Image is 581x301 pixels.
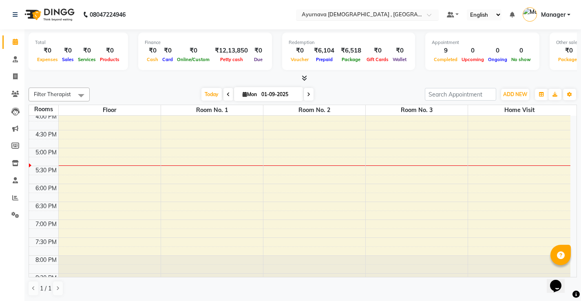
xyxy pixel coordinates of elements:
span: Floor [59,105,161,115]
div: ₹0 [391,46,409,55]
span: Completed [432,57,459,62]
div: 6:00 PM [34,184,58,193]
span: Home Visit [468,105,570,115]
span: Room No. 2 [263,105,365,115]
span: Ongoing [486,57,509,62]
div: 8:30 PM [34,274,58,282]
div: ₹0 [251,46,265,55]
span: Mon [241,91,259,97]
div: ₹12,13,850 [212,46,251,55]
div: 6:30 PM [34,202,58,211]
div: ₹0 [175,46,212,55]
span: Card [160,57,175,62]
div: ₹0 [35,46,60,55]
div: ₹0 [76,46,98,55]
span: Package [340,57,362,62]
div: 5:30 PM [34,166,58,175]
div: 4:30 PM [34,130,58,139]
span: No show [509,57,533,62]
span: Room No. 3 [366,105,468,115]
span: Online/Custom [175,57,212,62]
div: Appointment [432,39,533,46]
div: 8:00 PM [34,256,58,264]
div: 4:00 PM [34,112,58,121]
div: 5:00 PM [34,148,58,157]
div: ₹0 [289,46,311,55]
span: Wallet [391,57,409,62]
span: Gift Cards [365,57,391,62]
span: Due [252,57,265,62]
span: Services [76,57,98,62]
div: ₹6,518 [338,46,365,55]
span: 1 / 1 [40,284,51,293]
div: 9 [432,46,459,55]
span: Upcoming [459,57,486,62]
span: Products [98,57,122,62]
span: Voucher [289,57,311,62]
input: Search Appointment [425,88,496,101]
div: ₹0 [60,46,76,55]
span: Expenses [35,57,60,62]
button: ADD NEW [501,89,529,100]
span: Filter Therapist [34,91,71,97]
span: Sales [60,57,76,62]
span: Prepaid [314,57,335,62]
b: 08047224946 [90,3,126,26]
span: Today [201,88,222,101]
div: Rooms [29,105,58,114]
div: ₹0 [365,46,391,55]
div: ₹0 [98,46,122,55]
span: Petty cash [218,57,245,62]
div: 7:00 PM [34,220,58,228]
iframe: chat widget [547,268,573,293]
div: 0 [459,46,486,55]
div: Total [35,39,122,46]
div: ₹6,104 [311,46,338,55]
div: ₹0 [145,46,160,55]
div: Redemption [289,39,409,46]
div: 0 [509,46,533,55]
div: 7:30 PM [34,238,58,246]
img: Manager [523,7,537,22]
div: ₹0 [160,46,175,55]
img: logo [21,3,77,26]
span: Cash [145,57,160,62]
span: Room No. 1 [161,105,263,115]
input: 2025-09-01 [259,88,300,101]
span: ADD NEW [503,91,527,97]
div: Finance [145,39,265,46]
div: 0 [486,46,509,55]
span: Manager [541,11,566,19]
